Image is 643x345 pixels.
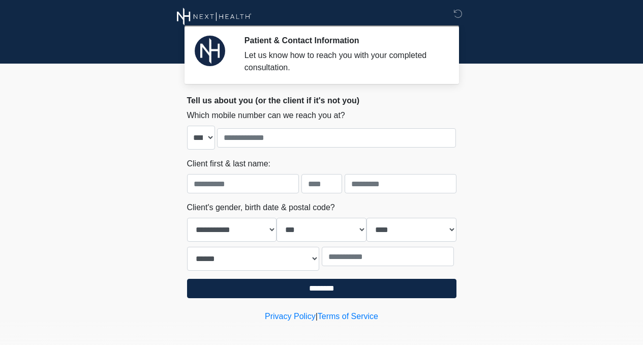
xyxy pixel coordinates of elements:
img: Next Health Wellness Logo [177,8,252,25]
label: Client first & last name: [187,158,271,170]
a: Privacy Policy [265,312,316,321]
label: Client's gender, birth date & postal code? [187,202,335,214]
img: Agent Avatar [195,36,225,66]
h2: Tell us about you (or the client if it's not you) [187,96,456,105]
h2: Patient & Contact Information [244,36,441,45]
label: Which mobile number can we reach you at? [187,109,345,122]
a: Terms of Service [318,312,378,321]
div: Let us know how to reach you with your completed consultation. [244,49,441,74]
a: | [316,312,318,321]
